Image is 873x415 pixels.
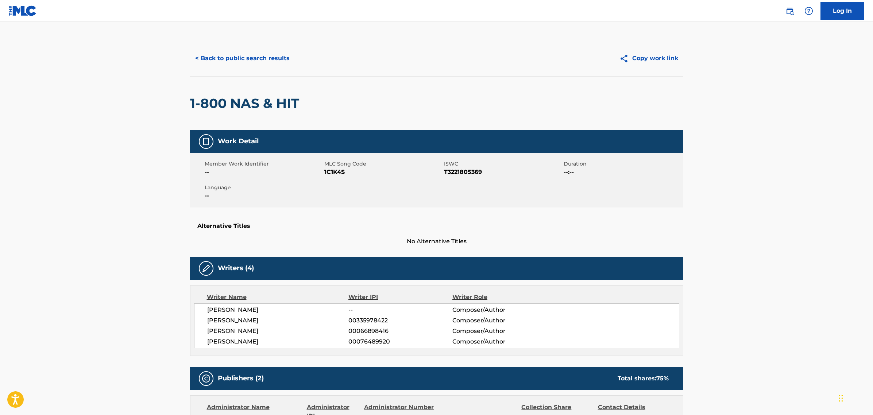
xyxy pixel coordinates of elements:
button: < Back to public search results [190,49,295,67]
img: MLC Logo [9,5,37,16]
span: [PERSON_NAME] [207,306,349,314]
span: Composer/Author [452,327,547,336]
span: -- [205,191,322,200]
span: 1C1K4S [324,168,442,177]
img: Copy work link [619,54,632,63]
span: 00066898416 [348,327,452,336]
span: [PERSON_NAME] [207,327,349,336]
h5: Work Detail [218,137,259,146]
h2: 1-800 NAS & HIT [190,95,303,112]
span: Member Work Identifier [205,160,322,168]
a: Log In [820,2,864,20]
img: Publishers [202,374,210,383]
div: Drag [839,387,843,409]
span: Composer/Author [452,337,547,346]
span: Language [205,184,322,191]
div: Writer Name [207,293,349,302]
div: Writer Role [452,293,547,302]
h5: Alternative Titles [197,222,676,230]
img: help [804,7,813,15]
a: Public Search [783,4,797,18]
span: --:-- [564,168,681,177]
img: search [785,7,794,15]
span: T3221805369 [444,168,562,177]
span: ISWC [444,160,562,168]
span: MLC Song Code [324,160,442,168]
span: [PERSON_NAME] [207,337,349,346]
h5: Publishers (2) [218,374,264,383]
span: 00076489920 [348,337,452,346]
span: [PERSON_NAME] [207,316,349,325]
span: Duration [564,160,681,168]
img: Work Detail [202,137,210,146]
div: Total shares: [618,374,669,383]
div: Writer IPI [348,293,452,302]
iframe: Chat Widget [837,380,873,415]
span: No Alternative Titles [190,237,683,246]
span: -- [205,168,322,177]
span: 75 % [656,375,669,382]
button: Copy work link [614,49,683,67]
h5: Writers (4) [218,264,254,272]
span: 00335978422 [348,316,452,325]
span: -- [348,306,452,314]
div: Help [801,4,816,18]
span: Composer/Author [452,306,547,314]
span: Composer/Author [452,316,547,325]
img: Writers [202,264,210,273]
